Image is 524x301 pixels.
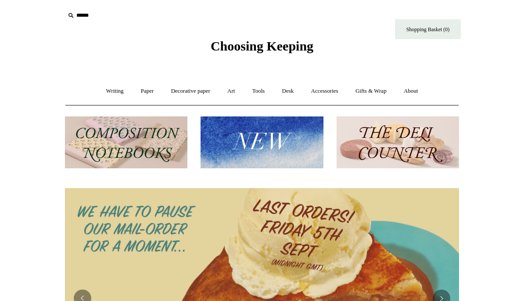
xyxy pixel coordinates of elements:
img: New.jpg__PID:f73bdf93-380a-4a35-bcfe-7823039498e1 [201,116,323,169]
img: 202302 Composition ledgers.jpg__PID:69722ee6-fa44-49dd-a067-31375e5d54ec [65,116,187,169]
a: Tools [244,80,273,103]
a: Art [219,80,243,103]
a: Paper [133,80,162,103]
a: Shopping Basket (0) [395,19,461,39]
a: Decorative paper [163,80,218,103]
a: Desk [274,80,302,103]
a: Gifts & Wrap [348,80,395,103]
a: Writing [98,80,132,103]
a: About [396,80,426,103]
a: Accessories [303,80,346,103]
span: Choosing Keeping [211,39,313,53]
a: Choosing Keeping [211,46,313,52]
img: The Deli Counter [337,116,459,169]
